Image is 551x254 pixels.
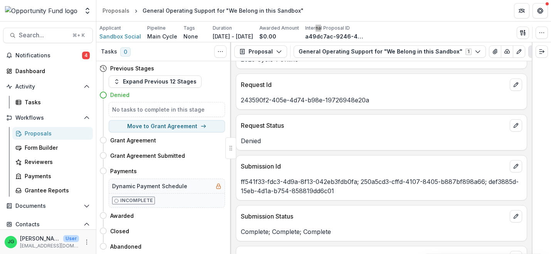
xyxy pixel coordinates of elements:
p: [EMAIL_ADDRESS][DOMAIN_NAME] [20,242,79,249]
p: None [183,32,198,40]
p: a49dc7ac-9246-4e06-865f-bc62312585e3 [305,32,363,40]
button: Open entity switcher [82,3,93,18]
a: Payments [12,170,93,182]
div: Form Builder [25,144,87,152]
a: Sandbox Social [99,32,141,40]
p: [DATE] - [DATE] [213,32,253,40]
button: Proposal [234,45,287,58]
p: Awarded Amount [259,25,299,32]
a: Reviewers [12,155,93,168]
button: View Attached Files [489,45,501,58]
h4: Previous Stages [110,64,154,72]
button: Move to Grant Agreement [109,120,225,132]
p: Pipeline [147,25,166,32]
button: Expand Previous 12 Stages [109,75,202,88]
button: Open Documents [3,200,93,212]
span: 4 [82,52,90,59]
p: Complete; Complete; Complete [241,227,522,236]
a: Proposals [99,5,133,16]
button: General Operating Support for "We Belong in this Sandbox"1 [294,45,486,58]
p: Applicant [99,25,121,32]
div: Payments [25,172,87,180]
p: Main Cycle [147,32,177,40]
h4: Awarded [110,212,134,220]
div: ⌘ + K [71,31,86,40]
button: Notifications4 [3,49,93,62]
a: Dashboard [3,65,93,77]
p: Denied [241,136,522,145]
p: Submission Status [241,212,507,221]
p: [PERSON_NAME] [20,234,60,242]
button: Edit as form [513,45,525,58]
div: Reviewers [25,158,87,166]
h4: Grant Agreement Submitted [110,152,185,160]
button: edit [510,79,522,91]
p: Incomplete [120,197,153,204]
a: Tasks [12,96,93,109]
span: Documents [15,203,81,209]
h4: Abandoned [110,242,141,251]
p: ff541f33-fdc3-4d9a-8f13-042eb3fdb0fa; 250a5cd3-cffd-4107-8405-b887bf898a66; def3885d-15eb-4d1a-b7... [241,177,522,196]
p: Duration [213,25,232,32]
a: Proposals [12,127,93,140]
div: Proposals [25,129,87,137]
button: Open Contacts [3,218,93,231]
span: Activity [15,84,81,90]
a: Grantee Reports [12,184,93,197]
p: $0.00 [259,32,276,40]
button: Toggle View Cancelled Tasks [214,45,227,58]
a: Form Builder [12,141,93,154]
div: General Operating Support for "We Belong in this Sandbox" [143,7,304,15]
p: Internal Proposal ID [305,25,350,32]
img: Opportunity Fund logo [5,6,77,15]
button: Expand right [536,45,548,58]
h4: Payments [110,167,137,175]
p: 243590f2-405e-4d74-b98e-19726948e20a [241,95,522,105]
span: 0 [120,47,131,57]
button: More [82,237,91,247]
h4: Denied [110,91,129,99]
p: Request Id [241,80,507,89]
p: User [63,235,79,242]
p: Tags [183,25,195,32]
button: edit [510,119,522,132]
div: Dashboard [15,67,87,75]
button: edit [510,160,522,172]
div: Proposals [102,7,129,15]
nav: breadcrumb [99,5,307,16]
button: Open Activity [3,80,93,93]
button: Partners [514,3,529,18]
span: Notifications [15,52,82,59]
p: Submission Id [241,162,507,171]
h5: No tasks to complete in this stage [112,105,222,114]
span: Workflows [15,115,81,121]
h4: Grant Agreement [110,136,156,144]
span: Contacts [15,221,81,228]
div: Tasks [25,98,87,106]
button: Get Help [533,3,548,18]
button: edit [510,210,522,222]
button: Search... [3,28,93,43]
button: Plaintext view [528,45,541,58]
h4: Closed [110,227,129,235]
div: Jake Goodman [8,239,14,244]
div: Grantee Reports [25,186,87,194]
span: Search... [19,32,68,39]
button: Open Workflows [3,112,93,124]
p: Request Status [241,121,507,130]
h5: Dynamic Payment Schedule [112,182,187,190]
h3: Tasks [101,48,117,55]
